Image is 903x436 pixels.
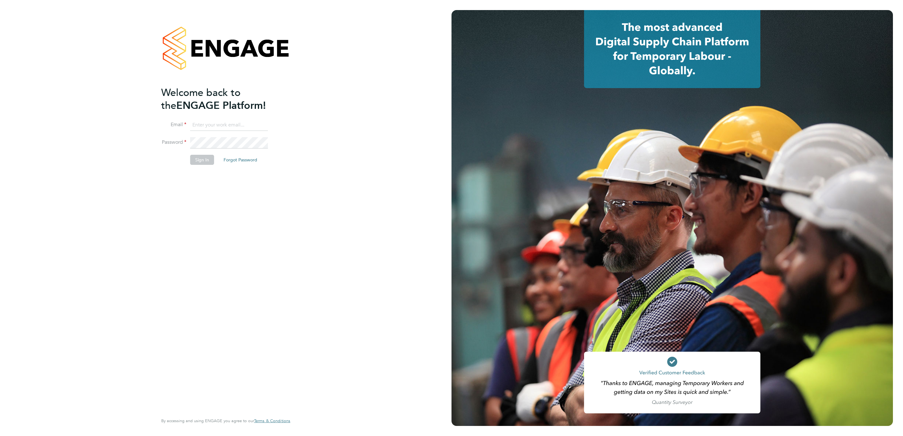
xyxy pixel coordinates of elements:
h2: ENGAGE Platform! [161,86,284,112]
span: By accessing and using ENGAGE you agree to our [161,418,290,423]
span: Welcome back to the [161,87,241,112]
label: Email [161,121,186,128]
button: Forgot Password [219,155,262,165]
input: Enter your work email... [190,120,268,131]
button: Sign In [190,155,214,165]
label: Password [161,139,186,146]
a: Terms & Conditions [254,418,290,423]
